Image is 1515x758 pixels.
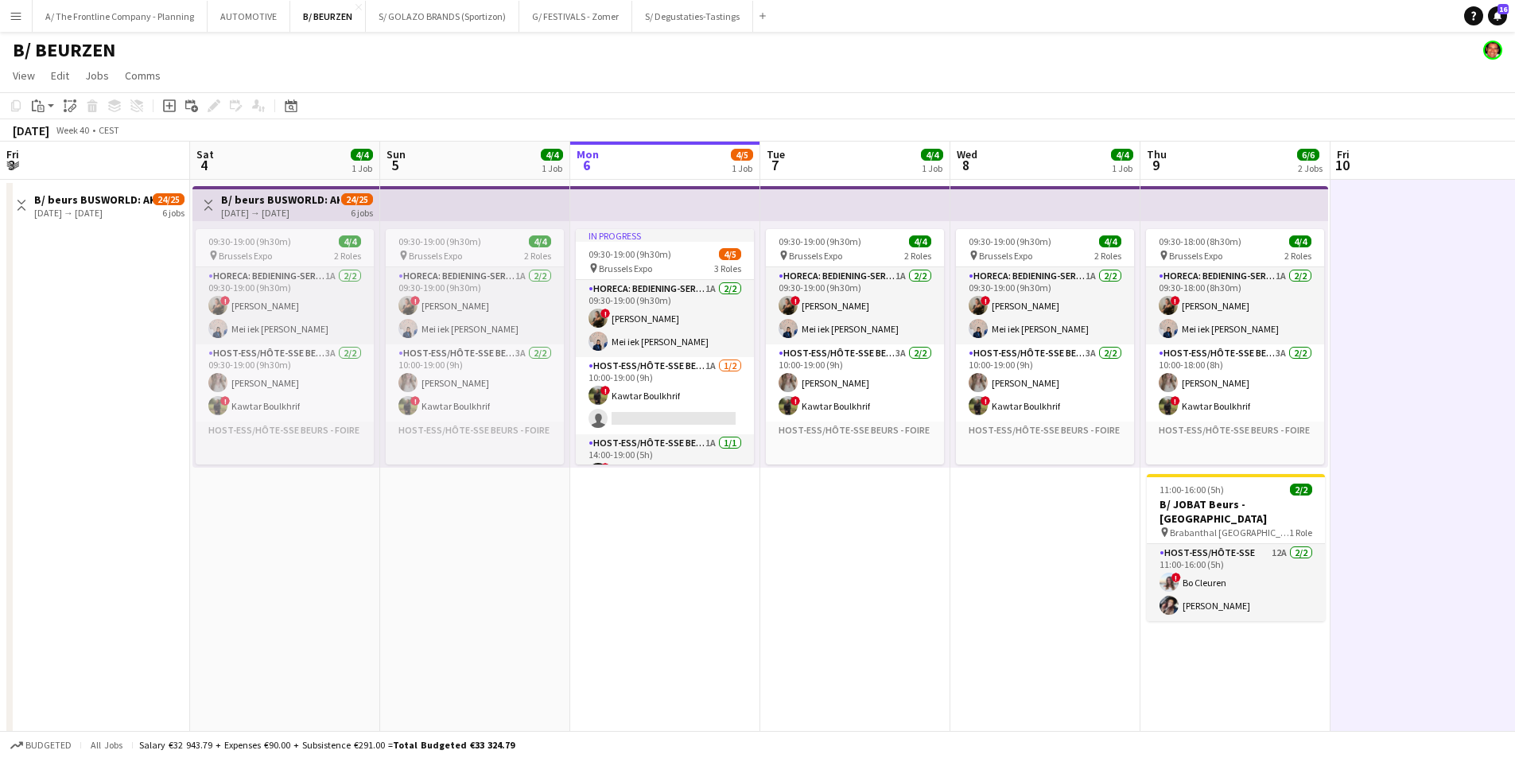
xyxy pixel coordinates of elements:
div: [DATE] → [DATE] [221,207,340,219]
span: Jobs [85,68,109,83]
app-card-role-placeholder: Host-ess/Hôte-sse Beurs - Foire [1146,422,1324,476]
span: All jobs [87,739,126,751]
span: ! [1171,396,1180,406]
span: 4/4 [1099,235,1121,247]
span: Thu [1147,147,1167,161]
span: 09:30-19:00 (9h30m) [969,235,1051,247]
span: 4/4 [541,149,563,161]
span: Tue [767,147,785,161]
app-card-role: Host-ess/Hôte-sse Beurs - Foire1A1/210:00-19:00 (9h)!Kawtar Boulkhrif [576,357,754,434]
div: 1 Job [542,162,562,174]
a: 16 [1488,6,1507,25]
span: 4/4 [529,235,551,247]
app-user-avatar: Peter Desart [1483,41,1502,60]
span: 2/2 [1290,484,1312,496]
app-job-card: 09:30-18:00 (8h30m)4/4 Brussels Expo2 RolesHoreca: Bediening-Service1A2/209:30-18:00 (8h30m)![PER... [1146,229,1324,465]
span: 24/25 [153,193,185,205]
button: A/ The Frontline Company - Planning [33,1,208,32]
h3: B/ beurs BUSWORLD: AKTUAL - Geyushi Motors ([PERSON_NAME]) - 04 tem [DATE]) [34,192,153,207]
span: ! [981,296,990,305]
app-card-role-placeholder: Host-ess/Hôte-sse Beurs - Foire [956,422,1134,476]
span: 11:00-16:00 (5h) [1160,484,1224,496]
span: 4/5 [719,248,741,260]
span: ! [791,396,800,406]
app-job-card: 11:00-16:00 (5h)2/2B/ JOBAT Beurs - [GEOGRAPHIC_DATA] Brabanthal [GEOGRAPHIC_DATA]1 RoleHost-ess/... [1147,474,1325,621]
a: Comms [118,65,167,86]
span: 09:30-19:00 (9h30m) [589,248,671,260]
span: Brussels Expo [789,250,842,262]
span: 3 Roles [714,262,741,274]
span: 4 [194,156,214,174]
div: 6 jobs [351,205,373,219]
app-job-card: 09:30-19:00 (9h30m)4/4 Brussels Expo2 RolesHoreca: Bediening-Service1A2/209:30-19:00 (9h30m)![PER... [766,229,944,465]
span: 2 Roles [904,250,931,262]
span: 4/4 [1111,149,1133,161]
app-card-role: Host-ess/Hôte-sse Beurs - Foire3A2/210:00-19:00 (9h)[PERSON_NAME]!Kawtar Boulkhrif [386,344,564,422]
span: Fri [1337,147,1350,161]
span: Brabanthal [GEOGRAPHIC_DATA] [1170,527,1289,538]
span: Budgeted [25,740,72,751]
span: ! [410,396,420,406]
span: Brussels Expo [219,250,272,262]
span: 09:30-19:00 (9h30m) [779,235,861,247]
div: [DATE] → [DATE] [34,207,153,219]
span: Comms [125,68,161,83]
div: 09:30-19:00 (9h30m)4/4 Brussels Expo2 RolesHoreca: Bediening-Service1A2/209:30-19:00 (9h30m)![PER... [196,229,374,465]
app-card-role: Host-ess/Hôte-sse Beurs - Foire1A1/114:00-19:00 (5h)! [576,434,754,488]
span: 4/4 [1289,235,1311,247]
span: 09:30-19:00 (9h30m) [398,235,481,247]
span: 09:30-19:00 (9h30m) [208,235,291,247]
button: AUTOMOTIVE [208,1,290,32]
span: Mon [577,147,599,161]
div: Salary €32 943.79 + Expenses €90.00 + Subsistence €291.00 = [139,739,515,751]
span: ! [220,396,230,406]
div: [DATE] [13,122,49,138]
span: ! [600,463,610,472]
span: 6/6 [1297,149,1319,161]
app-job-card: 09:30-19:00 (9h30m)4/4 Brussels Expo2 RolesHoreca: Bediening-Service1A2/209:30-19:00 (9h30m)![PER... [386,229,564,465]
span: ! [410,296,420,305]
span: 4/4 [909,235,931,247]
app-card-role: Horeca: Bediening-Service1A2/209:30-19:00 (9h30m)![PERSON_NAME]Mei iek [PERSON_NAME] [956,267,1134,344]
span: Brussels Expo [599,262,652,274]
span: Sun [387,147,406,161]
span: 3 [4,156,19,174]
h3: B/ beurs BUSWORLD: AKTUAL - Geyushi Motors ([PERSON_NAME]) - 04 tem [DATE]) [221,192,340,207]
span: Sat [196,147,214,161]
span: ! [600,386,610,395]
span: ! [1171,296,1180,305]
span: 2 Roles [1284,250,1311,262]
span: Wed [957,147,977,161]
div: 1 Job [1112,162,1132,174]
span: ! [981,396,990,406]
div: CEST [99,124,119,136]
span: Brussels Expo [979,250,1032,262]
span: 4/4 [351,149,373,161]
span: 5 [384,156,406,174]
h3: B/ JOBAT Beurs - [GEOGRAPHIC_DATA] [1147,497,1325,526]
span: 2 Roles [524,250,551,262]
div: In progress [576,229,754,242]
div: 09:30-19:00 (9h30m)4/4 Brussels Expo2 RolesHoreca: Bediening-Service1A2/209:30-19:00 (9h30m)![PER... [956,229,1134,465]
span: 2 Roles [334,250,361,262]
app-card-role: Horeca: Bediening-Service1A2/209:30-19:00 (9h30m)![PERSON_NAME]Mei iek [PERSON_NAME] [766,267,944,344]
app-card-role: Horeca: Bediening-Service1A2/209:30-19:00 (9h30m)![PERSON_NAME]Mei iek [PERSON_NAME] [196,267,374,344]
span: 4/4 [339,235,361,247]
app-card-role: Host-ess/Hôte-sse12A2/211:00-16:00 (5h)!Bo Cleuren[PERSON_NAME] [1147,544,1325,621]
button: S/ GOLAZO BRANDS (Sportizon) [366,1,519,32]
span: 6 [574,156,599,174]
a: View [6,65,41,86]
button: Budgeted [8,737,74,754]
h1: B/ BEURZEN [13,38,115,62]
app-card-role-placeholder: Host-ess/Hôte-sse Beurs - Foire [386,422,564,476]
app-card-role: Host-ess/Hôte-sse Beurs - Foire3A2/210:00-19:00 (9h)[PERSON_NAME]!Kawtar Boulkhrif [766,344,944,422]
span: 4/5 [731,149,753,161]
button: G/ FESTIVALS - Zomer [519,1,632,32]
span: Week 40 [52,124,92,136]
span: Fri [6,147,19,161]
span: ! [220,296,230,305]
div: 2 Jobs [1298,162,1323,174]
